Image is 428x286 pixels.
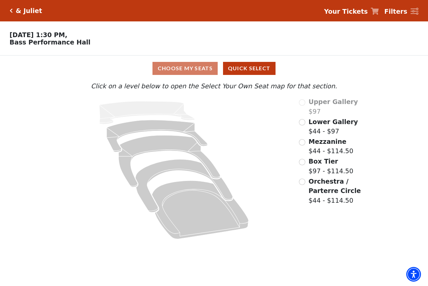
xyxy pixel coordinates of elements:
[107,120,207,152] path: Lower Gallery - Seats Available: 93
[384,8,407,15] strong: Filters
[299,179,305,185] input: Orchestra / Parterre Circle$44 - $114.50
[299,139,305,146] input: Mezzanine$44 - $114.50
[309,97,358,116] label: $97
[223,62,276,75] button: Quick Select
[309,158,338,165] span: Box Tier
[10,8,13,13] a: Click here to go back to filters
[309,118,358,125] span: Lower Gallery
[324,8,368,15] strong: Your Tickets
[406,267,421,282] div: Accessibility Menu
[309,157,353,176] label: $97 - $114.50
[309,137,353,156] label: $44 - $114.50
[299,119,305,125] input: Lower Gallery$44 - $97
[309,138,346,145] span: Mezzanine
[58,81,370,91] p: Click on a level below to open the Select Your Own Seat map for that section.
[309,117,358,136] label: $44 - $97
[152,181,248,239] path: Orchestra / Parterre Circle - Seats Available: 42
[299,159,305,165] input: Box Tier$97 - $114.50
[99,101,195,124] path: Upper Gallery - Seats Available: 0
[309,178,361,195] span: Orchestra / Parterre Circle
[16,7,42,15] h5: & Juliet
[309,177,370,205] label: $44 - $114.50
[309,98,358,105] span: Upper Gallery
[324,7,379,16] a: Your Tickets
[384,7,418,16] a: Filters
